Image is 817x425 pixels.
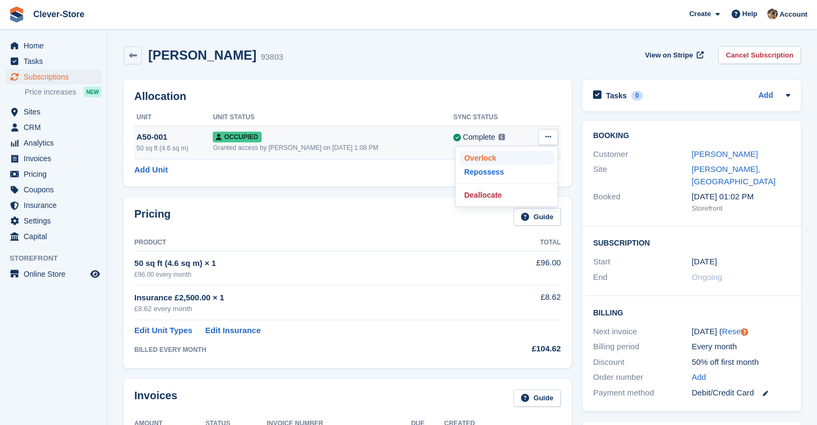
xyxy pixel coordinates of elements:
[25,87,76,97] span: Price increases
[593,191,692,213] div: Booked
[5,104,102,119] a: menu
[5,213,102,228] a: menu
[453,109,528,126] th: Sync Status
[10,253,107,264] span: Storefront
[24,120,88,135] span: CRM
[758,90,773,102] a: Add
[5,54,102,69] a: menu
[134,109,213,126] th: Unit
[25,86,102,98] a: Price increases NEW
[593,256,692,268] div: Start
[593,387,692,399] div: Payment method
[5,229,102,244] a: menu
[460,165,553,179] a: Repossess
[29,5,89,23] a: Clever-Store
[24,213,88,228] span: Settings
[84,87,102,97] div: NEW
[24,135,88,150] span: Analytics
[24,229,88,244] span: Capital
[261,51,283,63] div: 93803
[692,191,791,203] div: [DATE] 01:02 PM
[24,167,88,182] span: Pricing
[514,208,561,226] a: Guide
[742,9,757,19] span: Help
[134,164,168,176] a: Add Unit
[631,91,644,100] div: 0
[593,163,692,188] div: Site
[5,151,102,166] a: menu
[460,151,553,165] a: Overlock
[692,203,791,214] div: Storefront
[5,266,102,282] a: menu
[481,234,561,251] th: Total
[463,132,495,143] div: Complete
[89,268,102,280] a: Preview store
[24,151,88,166] span: Invoices
[136,143,213,153] div: 50 sq ft (4.6 sq m)
[134,208,171,226] h2: Pricing
[593,326,692,338] div: Next invoice
[692,371,706,384] a: Add
[692,387,791,399] div: Debit/Credit Card
[689,9,711,19] span: Create
[5,182,102,197] a: menu
[692,164,776,186] a: [PERSON_NAME], [GEOGRAPHIC_DATA]
[767,9,778,19] img: Andy Mackinnon
[498,134,505,140] img: icon-info-grey-7440780725fd019a000dd9b08b2336e03edf1995a4989e88bcd33f0948082b44.svg
[5,167,102,182] a: menu
[134,292,481,304] div: Insurance £2,500.00 × 1
[718,46,801,64] a: Cancel Subscription
[460,188,553,202] a: Deallocate
[213,109,453,126] th: Unit Status
[134,234,481,251] th: Product
[148,48,256,62] h2: [PERSON_NAME]
[213,143,453,153] div: Granted access by [PERSON_NAME] on [DATE] 1:08 PM
[740,327,749,337] div: Tooltip anchor
[24,104,88,119] span: Sites
[692,341,791,353] div: Every month
[205,325,261,337] a: Edit Insurance
[5,38,102,53] a: menu
[692,149,758,159] a: [PERSON_NAME]
[481,251,561,285] td: £96.00
[593,356,692,369] div: Discount
[134,345,481,355] div: BILLED EVERY MONTH
[9,6,25,23] img: stora-icon-8386f47178a22dfd0bd8f6a31ec36ba5ce8667c1dd55bd0f319d3a0aa187defe.svg
[134,390,177,407] h2: Invoices
[593,307,790,318] h2: Billing
[692,326,791,338] div: [DATE] ( )
[24,69,88,84] span: Subscriptions
[692,256,717,268] time: 2025-07-04 00:00:00 UTC
[606,91,627,100] h2: Tasks
[593,132,790,140] h2: Booking
[593,271,692,284] div: End
[481,343,561,355] div: £104.62
[481,285,561,320] td: £8.62
[593,148,692,161] div: Customer
[134,257,481,270] div: 50 sq ft (4.6 sq m) × 1
[692,272,722,282] span: Ongoing
[692,356,791,369] div: 50% off first month
[514,390,561,407] a: Guide
[24,198,88,213] span: Insurance
[593,371,692,384] div: Order number
[5,120,102,135] a: menu
[134,325,192,337] a: Edit Unit Types
[645,50,693,61] span: View on Stripe
[779,9,807,20] span: Account
[134,304,481,314] div: £8.62 every month
[593,341,692,353] div: Billing period
[24,38,88,53] span: Home
[24,54,88,69] span: Tasks
[5,69,102,84] a: menu
[593,237,790,248] h2: Subscription
[213,132,261,142] span: Occupied
[5,135,102,150] a: menu
[24,266,88,282] span: Online Store
[134,270,481,279] div: £96.00 every month
[722,327,743,336] a: Reset
[5,198,102,213] a: menu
